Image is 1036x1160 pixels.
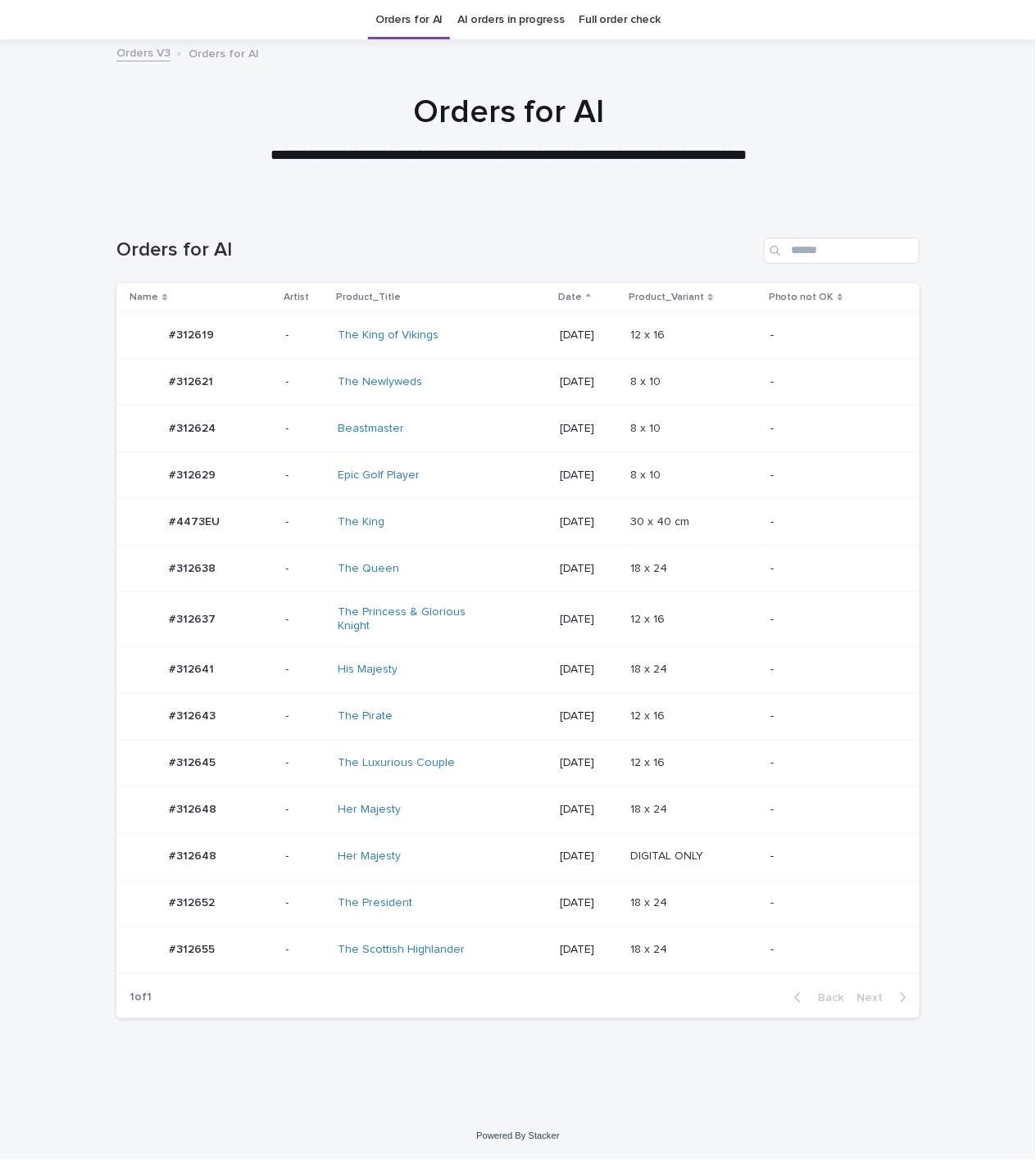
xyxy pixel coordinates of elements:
[338,515,384,529] a: The King
[770,329,893,342] p: -
[286,375,325,389] p: -
[560,663,617,677] p: [DATE]
[338,562,399,576] a: The Queen
[286,515,325,529] p: -
[116,238,757,262] h1: Orders for AI
[770,422,893,436] p: -
[169,659,217,677] p: #312641
[338,663,398,677] a: His Majesty
[116,646,920,693] tr: #312641#312641 -His Majesty [DATE]18 x 2418 x 24 -
[476,1131,559,1141] a: Powered By Stacker
[850,990,920,1005] button: Next
[338,422,404,436] a: Beastmaster
[169,800,220,817] p: #312648
[630,659,670,677] p: 18 x 24
[286,329,325,342] p: -
[286,613,325,627] p: -
[169,893,218,910] p: #312652
[770,850,893,863] p: -
[560,896,617,910] p: [DATE]
[770,943,893,957] p: -
[630,893,670,910] p: 18 x 24
[770,803,893,817] p: -
[630,325,668,342] p: 12 x 16
[781,990,850,1005] button: Back
[338,375,422,389] a: The Newlyweds
[630,753,668,770] p: 12 x 16
[338,709,393,723] a: The Pirate
[169,465,219,483] p: #312629
[286,469,325,483] p: -
[169,940,218,957] p: #312655
[189,43,259,61] p: Orders for AI
[630,465,664,483] p: 8 x 10
[770,756,893,770] p: -
[169,419,219,436] p: #312624
[630,559,670,576] p: 18 x 24
[284,288,310,306] p: Artist
[560,613,617,627] p: [DATE]
[286,562,325,576] p: -
[116,359,920,406] tr: #312621#312621 -The Newlyweds [DATE]8 x 108 x 10 -
[107,93,911,132] h1: Orders for AI
[630,512,693,529] p: 30 x 40 cm
[286,756,325,770] p: -
[116,927,920,973] tr: #312655#312655 -The Scottish Highlander [DATE]18 x 2418 x 24 -
[560,515,617,529] p: [DATE]
[560,756,617,770] p: [DATE]
[560,709,617,723] p: [DATE]
[116,786,920,833] tr: #312648#312648 -Her Majesty [DATE]18 x 2418 x 24 -
[770,663,893,677] p: -
[630,846,707,863] p: DIGITAL ONLY
[286,850,325,863] p: -
[560,562,617,576] p: [DATE]
[338,803,401,817] a: Her Majesty
[129,288,158,306] p: Name
[338,896,412,910] a: The President
[630,372,664,389] p: 8 x 10
[560,422,617,436] p: [DATE]
[169,512,223,529] p: #4473EU
[338,850,401,863] a: Her Majesty
[630,800,670,817] p: 18 x 24
[769,288,834,306] p: Photo not OK
[116,312,920,359] tr: #312619#312619 -The King of Vikings [DATE]12 x 1612 x 16 -
[169,559,219,576] p: #312638
[560,329,617,342] p: [DATE]
[457,1,565,39] a: AI orders in progress
[579,1,661,39] a: Full order check
[770,709,893,723] p: -
[560,943,617,957] p: [DATE]
[169,706,219,723] p: #312643
[116,880,920,927] tr: #312652#312652 -The President [DATE]18 x 2418 x 24 -
[116,833,920,880] tr: #312648#312648 -Her Majesty [DATE]DIGITAL ONLYDIGITAL ONLY -
[116,592,920,647] tr: #312637#312637 -The Princess & Glorious Knight [DATE]12 x 1612 x 16 -
[286,709,325,723] p: -
[558,288,582,306] p: Date
[338,329,438,342] a: The King of Vikings
[338,605,475,633] a: The Princess & Glorious Knight
[764,238,920,264] div: Search
[286,803,325,817] p: -
[857,992,893,1004] span: Next
[116,43,170,61] a: Orders V3
[286,663,325,677] p: -
[770,515,893,529] p: -
[286,896,325,910] p: -
[630,419,664,436] p: 8 x 10
[629,288,704,306] p: Product_Variant
[375,1,443,39] a: Orders for AI
[116,693,920,740] tr: #312643#312643 -The Pirate [DATE]12 x 1612 x 16 -
[336,288,401,306] p: Product_Title
[560,850,617,863] p: [DATE]
[770,375,893,389] p: -
[116,452,920,499] tr: #312629#312629 -Epic Golf Player [DATE]8 x 108 x 10 -
[169,325,217,342] p: #312619
[116,406,920,452] tr: #312624#312624 -Beastmaster [DATE]8 x 108 x 10 -
[116,546,920,592] tr: #312638#312638 -The Queen [DATE]18 x 2418 x 24 -
[286,422,325,436] p: -
[770,896,893,910] p: -
[630,706,668,723] p: 12 x 16
[630,609,668,627] p: 12 x 16
[169,609,219,627] p: #312637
